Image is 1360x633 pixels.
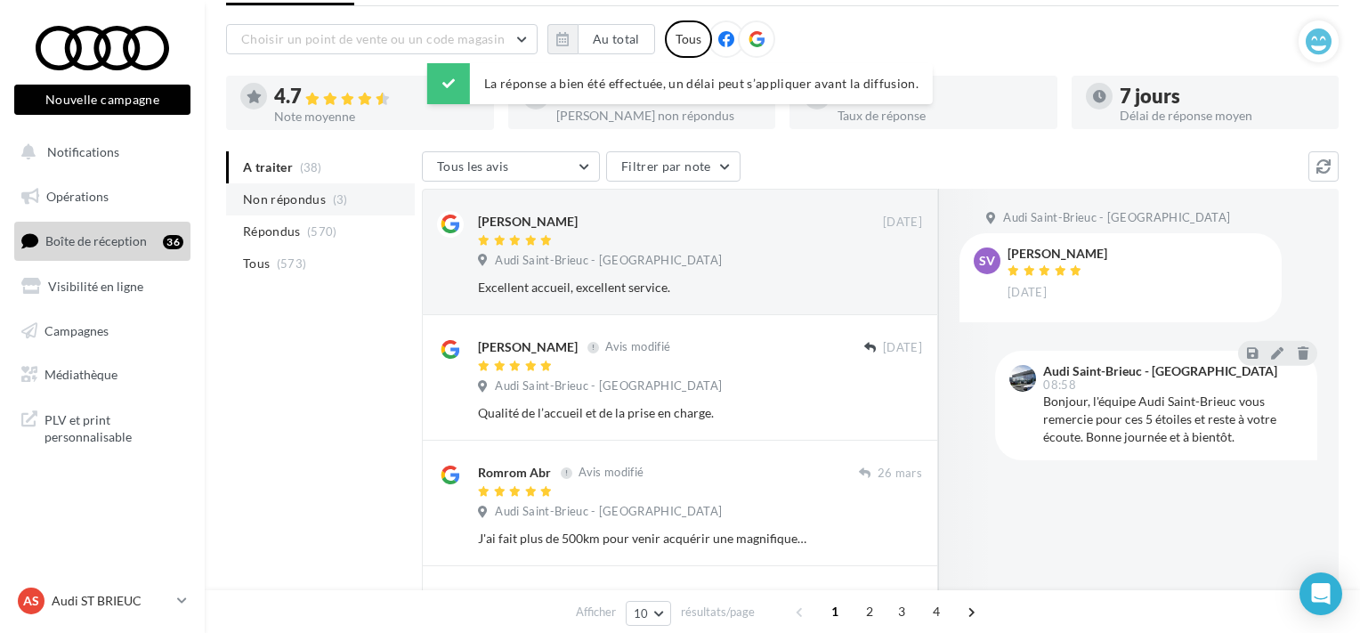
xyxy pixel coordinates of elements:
span: résultats/page [681,604,755,621]
span: Avis modifié [579,466,644,480]
span: Boîte de réception [45,233,147,248]
a: AS Audi ST BRIEUC [14,584,190,618]
span: SV [979,252,995,270]
span: [DATE] [883,340,922,356]
span: (570) [307,224,337,239]
span: Avis modifié [605,340,670,354]
div: Romrom Abr [478,464,551,482]
a: Opérations [11,178,194,215]
div: Délai de réponse moyen [1120,110,1325,122]
div: Audi Saint-Brieuc - [GEOGRAPHIC_DATA] [1043,365,1277,377]
span: (573) [277,256,307,271]
span: Tous [243,255,270,272]
span: 10 [634,606,649,621]
button: Notifications [11,134,187,171]
div: [PERSON_NAME] [478,213,578,231]
div: [PERSON_NAME] [478,589,578,607]
p: Audi ST BRIEUC [52,592,170,610]
a: Campagnes [11,312,194,350]
button: Au total [547,24,655,54]
div: La réponse a bien été effectuée, un délai peut s’appliquer avant la diffusion. [427,63,933,104]
div: Qualité de l’accueil et de la prise en charge. [478,404,806,422]
button: Filtrer par note [606,151,741,182]
span: Notifications [47,144,119,159]
span: PLV et print personnalisable [45,408,183,446]
span: Répondus [243,223,301,240]
a: PLV et print personnalisable [11,401,194,453]
div: Taux de réponse [838,110,1043,122]
span: Afficher [576,604,616,621]
span: 08:58 [1043,379,1076,391]
span: 2 [855,597,884,626]
span: Audi Saint-Brieuc - [GEOGRAPHIC_DATA] [495,253,722,269]
span: Audi Saint-Brieuc - [GEOGRAPHIC_DATA] [1003,210,1230,226]
div: Note moyenne [274,110,480,123]
button: 10 [626,601,671,626]
button: Tous les avis [422,151,600,182]
span: AS [23,592,39,610]
span: Non répondus [243,191,326,208]
a: Visibilité en ligne [11,268,194,305]
span: Visibilité en ligne [48,279,143,294]
span: [DATE] [883,215,922,231]
div: Excellent accueil, excellent service. [478,279,806,296]
span: 3 [887,597,916,626]
div: Bonjour, l'équipe Audi Saint-Brieuc vous remercie pour ces 5 étoiles et reste à votre écoute. Bon... [1043,393,1303,446]
a: Boîte de réception36 [11,222,194,260]
span: Choisir un point de vente ou un code magasin [241,31,505,46]
div: Open Intercom Messenger [1299,572,1342,615]
span: Audi Saint-Brieuc - [GEOGRAPHIC_DATA] [495,504,722,520]
div: 7 jours [1120,86,1325,106]
span: [DATE] [1008,285,1047,301]
a: Médiathèque [11,356,194,394]
div: 4.7 [274,86,480,107]
span: Campagnes [45,322,109,337]
span: 4 [922,597,951,626]
span: (3) [333,192,348,207]
button: Nouvelle campagne [14,85,190,115]
span: 26 mars [878,466,922,482]
button: Choisir un point de vente ou un code magasin [226,24,538,54]
span: Tous les avis [437,158,509,174]
span: 1 [821,597,849,626]
div: J'ai fait plus de 500km pour venir acquérir une magnifique e-tron GT et je ne regrette vraiment p... [478,530,806,548]
span: Opérations [46,189,109,204]
div: 100 % [838,86,1043,106]
button: Au total [578,24,655,54]
div: [PERSON_NAME] [478,338,578,356]
span: Audi Saint-Brieuc - [GEOGRAPHIC_DATA] [495,378,722,394]
div: Tous [665,20,712,58]
div: [PERSON_NAME] [1008,248,1107,260]
span: Médiathèque [45,367,117,382]
div: 36 [163,235,183,249]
